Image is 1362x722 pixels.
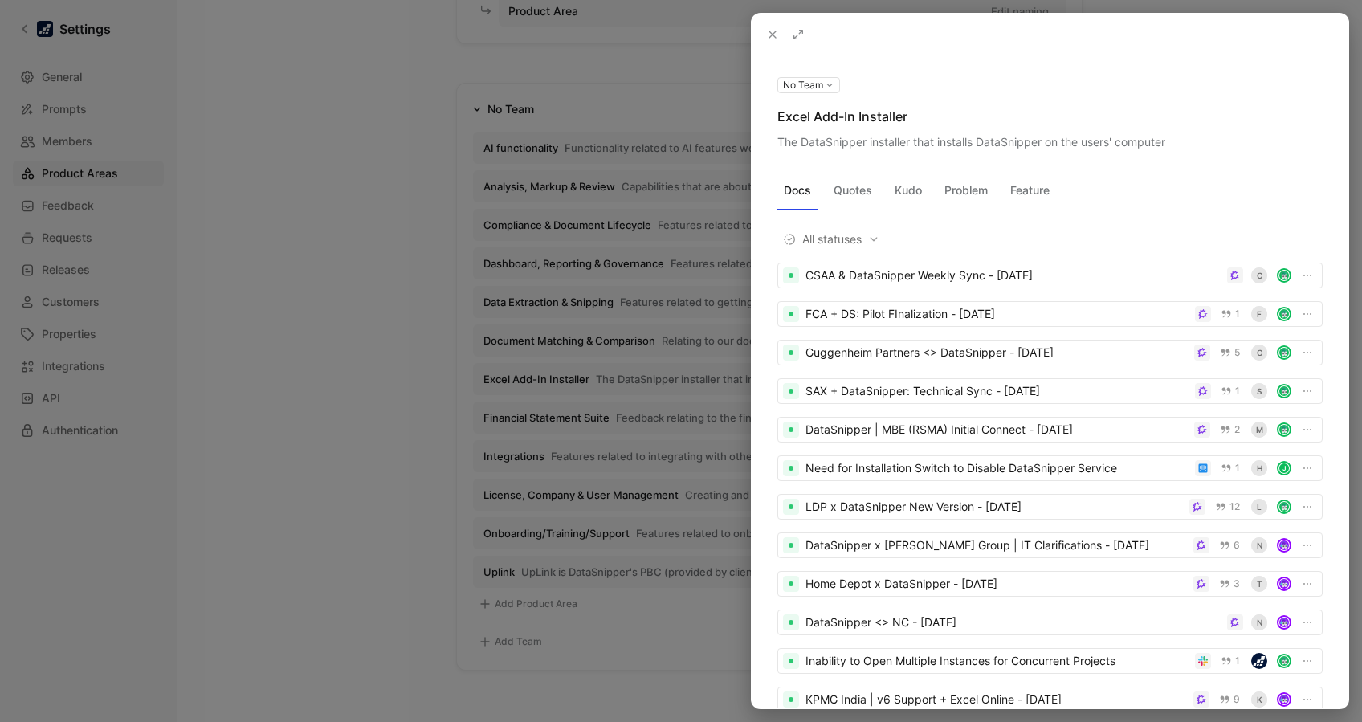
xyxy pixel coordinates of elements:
div: DataSnipper <> NC - [DATE] [805,613,1221,632]
div: KPMG India | v6 Support + Excel Online - [DATE] [805,690,1187,709]
div: K [1251,691,1267,708]
button: Feature [1004,177,1056,203]
img: avatar [1278,308,1290,320]
img: avatar [1278,617,1290,628]
a: Inability to Open Multiple Instances for Concurrent Projects1avatar [777,648,1323,674]
button: 1 [1217,305,1243,323]
div: LDP x DataSnipper New Version - [DATE] [805,497,1183,516]
div: F [1251,306,1267,322]
span: 2 [1234,425,1240,434]
a: KPMG India | v6 Support + Excel Online - [DATE]9Kavatar [777,687,1323,712]
div: Inability to Open Multiple Instances for Concurrent Projects [805,651,1189,671]
a: DataSnipper | MBE (RSMA) Initial Connect - [DATE]2Mavatar [777,417,1323,443]
span: 12 [1229,502,1240,512]
button: 5 [1217,344,1243,361]
div: M [1251,422,1267,438]
img: avatar [1278,578,1290,589]
div: DataSnipper | MBE (RSMA) Initial Connect - [DATE] [805,420,1188,439]
button: 12 [1212,498,1243,516]
img: avatar [1278,501,1290,512]
img: avatar [1278,270,1290,281]
a: Home Depot x DataSnipper - [DATE]3Tavatar [777,571,1323,597]
button: 3 [1216,575,1243,593]
div: SAX + DataSnipper: Technical Sync - [DATE] [805,381,1189,401]
div: DataSnipper x [PERSON_NAME] Group | IT Clarifications - [DATE] [805,536,1187,555]
button: 6 [1216,536,1243,554]
span: 9 [1234,695,1240,704]
a: LDP x DataSnipper New Version - [DATE]12Lavatar [777,494,1323,520]
button: 1 [1217,652,1243,670]
button: 1 [1217,382,1243,400]
span: 5 [1234,348,1240,357]
div: CSAA & DataSnipper Weekly Sync - [DATE] [805,266,1221,285]
span: 1 [1235,463,1240,473]
img: avatar [1278,424,1290,435]
a: FCA + DS: Pilot FInalization - [DATE]1Favatar [777,301,1323,327]
span: 1 [1235,656,1240,666]
div: The DataSnipper installer that installs DataSnipper on the users' computer [777,133,1323,152]
button: Problem [938,177,994,203]
a: Guggenheim Partners <> DataSnipper - [DATE]5Cavatar [777,340,1323,365]
div: Guggenheim Partners <> DataSnipper - [DATE] [805,343,1188,362]
button: Kudo [888,177,928,203]
button: Docs [777,177,818,203]
div: C [1251,345,1267,361]
span: All statuses [783,230,879,249]
span: 6 [1234,540,1240,550]
div: J [1278,463,1290,474]
img: 31327841-222b-4347-9571-07eb47e694c5.jpg [1251,653,1267,669]
button: 2 [1217,421,1243,439]
div: C [1251,267,1267,283]
button: 1 [1217,459,1243,477]
div: N [1251,537,1267,553]
div: H [1251,460,1267,476]
div: L [1251,499,1267,515]
img: avatar [1278,655,1290,667]
img: avatar [1278,694,1290,705]
a: DataSnipper <> NC - [DATE]Navatar [777,610,1323,635]
div: Home Depot x DataSnipper - [DATE] [805,574,1187,594]
button: All statuses [777,229,885,250]
div: Excel Add-In Installer [777,107,1323,126]
span: 1 [1235,309,1240,319]
a: SAX + DataSnipper: Technical Sync - [DATE]1Savatar [777,378,1323,404]
div: Need for Installation Switch to Disable DataSnipper Service [805,459,1189,478]
button: 9 [1216,691,1243,708]
img: avatar [1278,385,1290,397]
a: Need for Installation Switch to Disable DataSnipper Service1HJ [777,455,1323,481]
div: S [1251,383,1267,399]
a: DataSnipper x [PERSON_NAME] Group | IT Clarifications - [DATE]6Navatar [777,532,1323,558]
a: CSAA & DataSnipper Weekly Sync - [DATE]Cavatar [777,263,1323,288]
button: Quotes [827,177,879,203]
div: N [1251,614,1267,630]
img: avatar [1278,347,1290,358]
span: 1 [1235,386,1240,396]
button: No Team [777,77,840,93]
div: T [1251,576,1267,592]
img: avatar [1278,540,1290,551]
span: 3 [1234,579,1240,589]
div: FCA + DS: Pilot FInalization - [DATE] [805,304,1189,324]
